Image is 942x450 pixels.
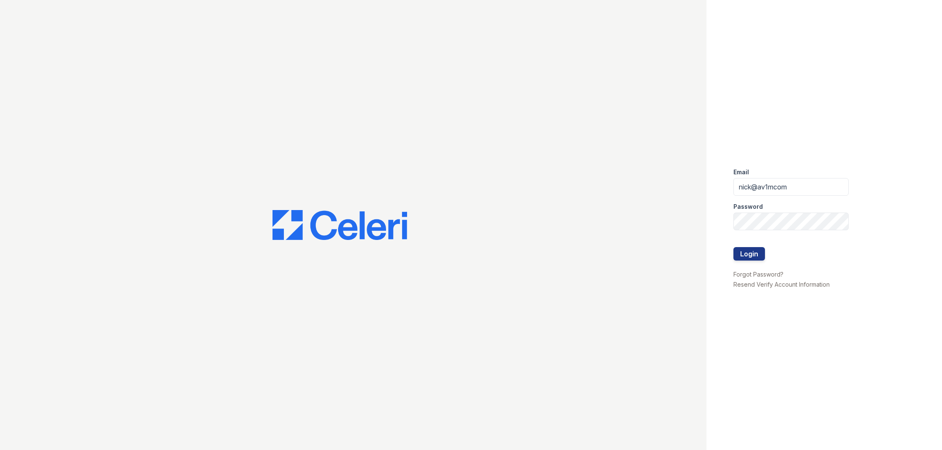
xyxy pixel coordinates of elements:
[273,210,407,240] img: CE_Logo_Blue-a8612792a0a2168367f1c8372b55b34899dd931a85d93a1a3d3e32e68fde9ad4.png
[733,202,763,211] label: Password
[733,271,783,278] a: Forgot Password?
[733,168,749,176] label: Email
[733,281,830,288] a: Resend Verify Account Information
[733,247,765,261] button: Login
